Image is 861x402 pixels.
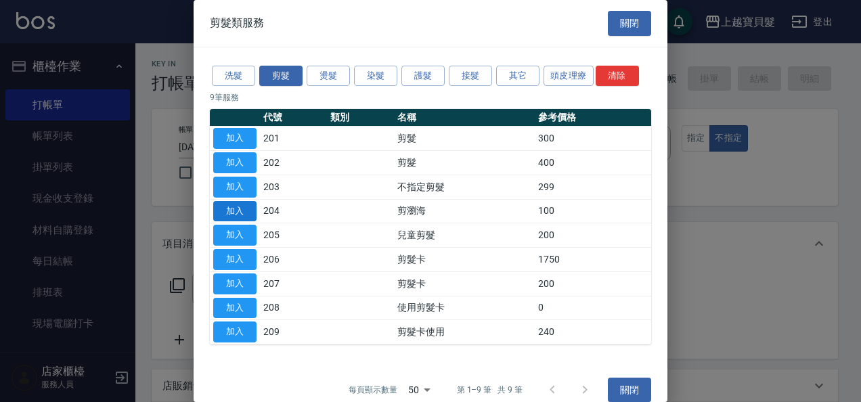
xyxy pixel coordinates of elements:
td: 240 [535,320,651,344]
button: 加入 [213,298,257,319]
td: 100 [535,199,651,223]
button: 燙髮 [307,66,350,87]
button: 其它 [496,66,539,87]
button: 加入 [213,321,257,342]
button: 染髮 [354,66,397,87]
th: 名稱 [394,109,535,127]
button: 剪髮 [259,66,303,87]
button: 加入 [213,225,257,246]
span: 剪髮類服務 [210,16,264,30]
td: 204 [260,199,327,223]
td: 剪瀏海 [394,199,535,223]
td: 兒童剪髮 [394,223,535,248]
td: 206 [260,248,327,272]
button: 加入 [213,249,257,270]
td: 201 [260,127,327,151]
td: 209 [260,320,327,344]
p: 每頁顯示數量 [349,384,397,396]
td: 剪髮卡 [394,248,535,272]
button: 關閉 [608,11,651,36]
td: 300 [535,127,651,151]
td: 202 [260,151,327,175]
button: 加入 [213,128,257,149]
p: 第 1–9 筆 共 9 筆 [457,384,523,396]
td: 203 [260,175,327,199]
th: 代號 [260,109,327,127]
td: 剪髮 [394,127,535,151]
td: 200 [535,271,651,296]
button: 洗髮 [212,66,255,87]
button: 加入 [213,152,257,173]
td: 使用剪髮卡 [394,296,535,320]
button: 加入 [213,201,257,222]
button: 頭皮理療 [544,66,594,87]
td: 剪髮卡使用 [394,320,535,344]
td: 299 [535,175,651,199]
td: 1750 [535,248,651,272]
td: 200 [535,223,651,248]
td: 207 [260,271,327,296]
th: 類別 [327,109,394,127]
td: 400 [535,151,651,175]
button: 護髮 [401,66,445,87]
button: 清除 [596,66,639,87]
td: 剪髮 [394,151,535,175]
td: 208 [260,296,327,320]
td: 剪髮卡 [394,271,535,296]
button: 加入 [213,177,257,198]
button: 接髮 [449,66,492,87]
button: 加入 [213,273,257,294]
th: 參考價格 [535,109,651,127]
td: 205 [260,223,327,248]
td: 0 [535,296,651,320]
p: 9 筆服務 [210,91,651,104]
td: 不指定剪髮 [394,175,535,199]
